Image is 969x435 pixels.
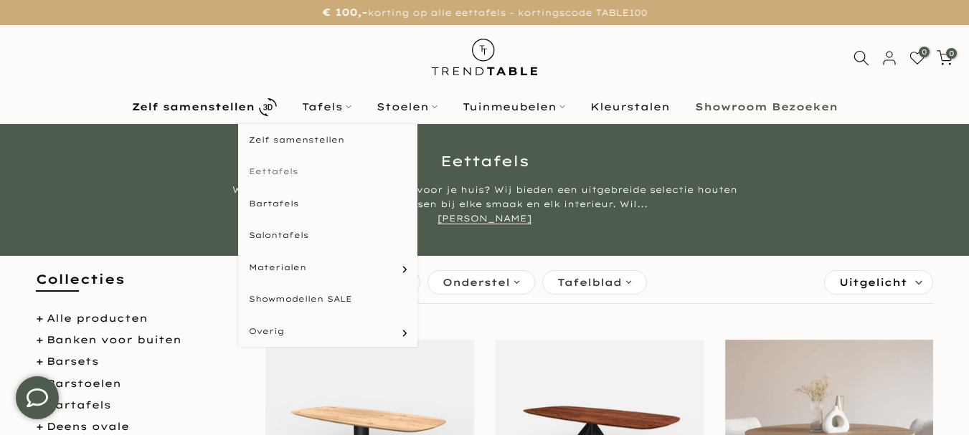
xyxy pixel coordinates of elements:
[249,262,306,274] span: Materialen
[47,312,148,325] a: Alle producten
[36,270,244,302] h5: Collecties
[238,219,417,252] a: Salontafels
[438,213,531,224] a: [PERSON_NAME]
[322,6,367,19] strong: € 100,-
[132,102,255,112] b: Zelf samenstellen
[249,325,284,338] span: Overig
[65,154,904,168] h1: Eettafels
[18,4,951,21] p: korting op alle eettafels - kortingscode TABLE100
[443,274,510,290] span: Onderstel
[682,98,850,115] a: Showroom Bezoeken
[238,252,417,284] a: Materialen
[47,398,111,411] a: Bartafels
[289,98,364,115] a: Tafels
[364,98,450,115] a: Stoelen
[937,50,953,66] a: 0
[216,183,754,226] div: Wil je een mooie eettafel kopen voor je huis? Wij bieden een uitgebreide selectie houten eettafel...
[47,377,121,390] a: Barstoelen
[946,48,957,59] span: 0
[1,362,73,434] iframe: toggle-frame
[238,188,417,220] a: Bartafels
[238,315,417,348] a: Overig
[47,333,181,346] a: Banken voor buiten
[919,47,930,57] span: 0
[909,50,925,66] a: 0
[557,274,622,290] span: Tafelblad
[238,124,417,156] a: Zelf samenstellen
[577,98,682,115] a: Kleurstalen
[450,98,577,115] a: Tuinmeubelen
[238,156,417,188] a: Eettafels
[825,271,932,294] label: Sorteren:Uitgelicht
[839,271,907,294] span: Uitgelicht
[238,283,417,315] a: Showmodellen SALE
[47,355,99,368] a: Barsets
[119,95,289,120] a: Zelf samenstellen
[695,102,838,112] b: Showroom Bezoeken
[422,25,547,89] img: trend-table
